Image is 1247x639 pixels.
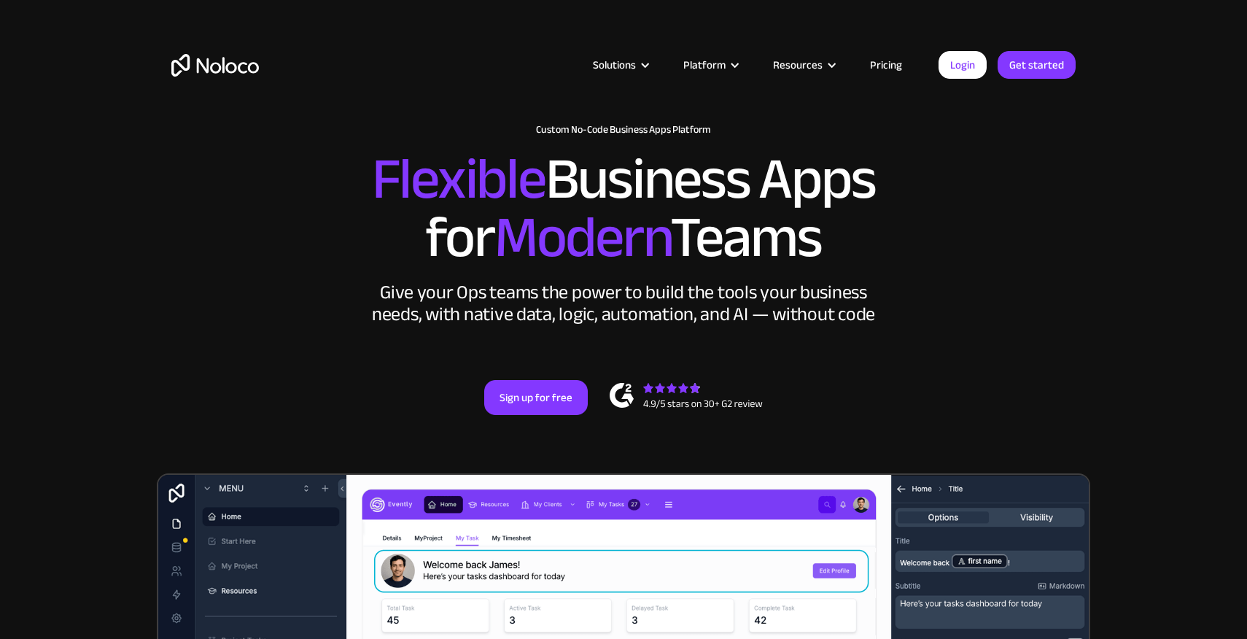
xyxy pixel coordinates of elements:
[368,282,879,325] div: Give your Ops teams the power to build the tools your business needs, with native data, logic, au...
[852,55,920,74] a: Pricing
[171,150,1076,267] h2: Business Apps for Teams
[755,55,852,74] div: Resources
[683,55,726,74] div: Platform
[171,54,259,77] a: home
[998,51,1076,79] a: Get started
[665,55,755,74] div: Platform
[593,55,636,74] div: Solutions
[494,183,670,292] span: Modern
[773,55,823,74] div: Resources
[939,51,987,79] a: Login
[575,55,665,74] div: Solutions
[372,125,545,233] span: Flexible
[484,380,588,415] a: Sign up for free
